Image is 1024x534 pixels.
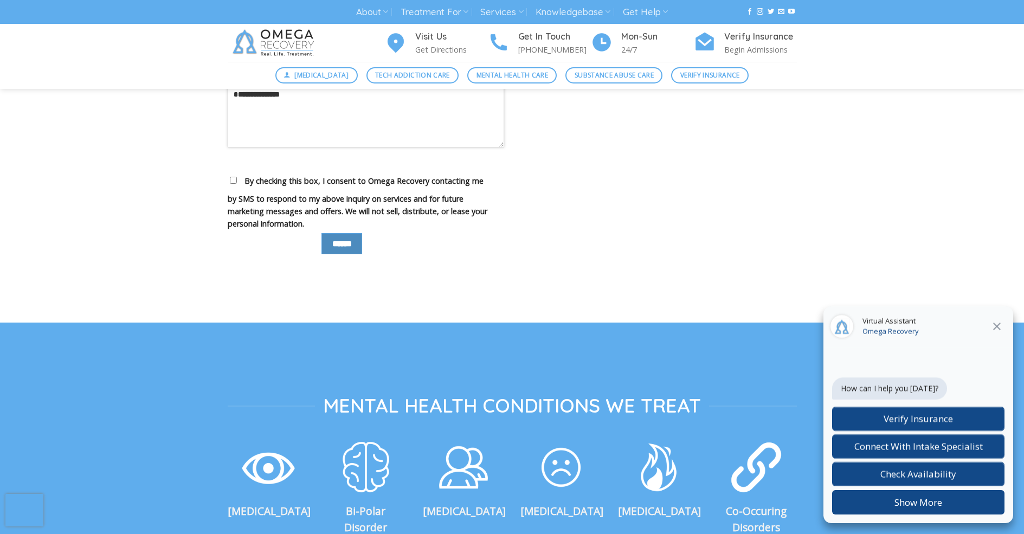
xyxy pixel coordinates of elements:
[476,70,548,80] span: Mental Health Care
[724,43,797,56] p: Begin Admissions
[768,8,774,16] a: Follow on Twitter
[228,82,504,147] textarea: Your message (optional)
[275,67,358,83] a: [MEDICAL_DATA]
[401,2,468,22] a: Treatment For
[623,2,668,22] a: Get Help
[228,24,323,62] img: Omega Recovery
[680,70,740,80] span: Verify Insurance
[778,8,784,16] a: Send us an email
[746,8,753,16] a: Follow on Facebook
[228,176,487,229] span: By checking this box, I consent to Omega Recovery contacting me by SMS to respond to my above inq...
[415,30,488,44] h4: Visit Us
[694,30,797,56] a: Verify Insurance Begin Admissions
[757,8,763,16] a: Follow on Instagram
[356,2,388,22] a: About
[621,30,694,44] h4: Mon-Sun
[323,393,701,418] span: Mental Health Conditions We Treat
[520,504,603,518] strong: [MEDICAL_DATA]
[671,67,749,83] a: Verify Insurance
[375,70,450,80] span: Tech Addiction Care
[488,30,591,56] a: Get In Touch [PHONE_NUMBER]
[518,43,591,56] p: [PHONE_NUMBER]
[621,43,694,56] p: 24/7
[415,43,488,56] p: Get Directions
[228,504,311,518] strong: [MEDICAL_DATA]
[575,70,654,80] span: Substance Abuse Care
[423,504,506,518] strong: [MEDICAL_DATA]
[480,2,523,22] a: Services
[230,177,237,184] input: By checking this box, I consent to Omega Recovery contacting me by SMS to respond to my above inq...
[788,8,795,16] a: Follow on YouTube
[536,2,610,22] a: Knowledgebase
[565,67,662,83] a: Substance Abuse Care
[618,504,701,518] strong: [MEDICAL_DATA]
[228,70,504,155] label: Your message (optional)
[724,30,797,44] h4: Verify Insurance
[518,30,591,44] h4: Get In Touch
[467,67,557,83] a: Mental Health Care
[294,70,349,80] span: [MEDICAL_DATA]
[366,67,459,83] a: Tech Addiction Care
[385,30,488,56] a: Visit Us Get Directions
